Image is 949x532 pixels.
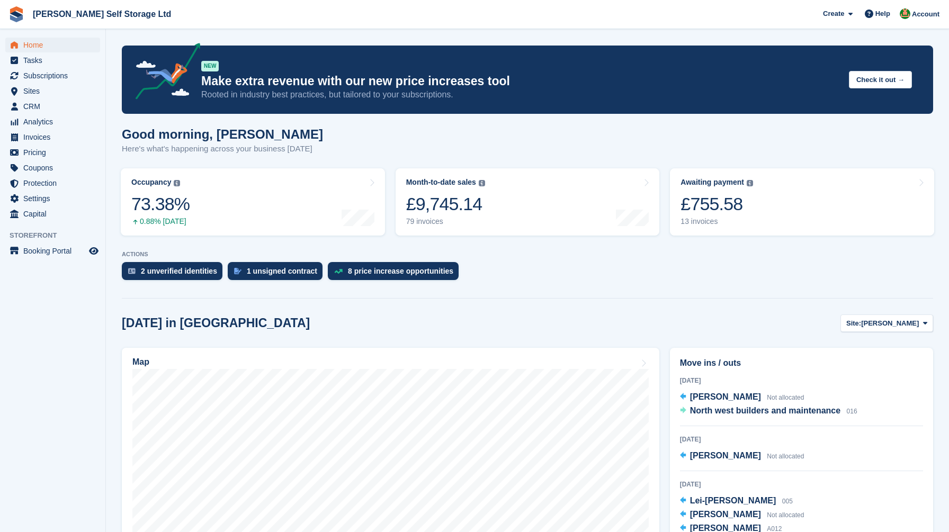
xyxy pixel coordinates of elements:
[87,245,100,257] a: Preview store
[23,114,87,129] span: Analytics
[201,89,840,101] p: Rooted in industry best practices, but tailored to your subscriptions.
[128,268,136,274] img: verify_identity-adf6edd0f0f0b5bbfe63781bf79b02c33cf7c696d77639b501bdc392416b5a36.svg
[680,404,857,418] a: North west builders and maintenance 016
[680,449,804,463] a: [PERSON_NAME] Not allocated
[23,99,87,114] span: CRM
[228,262,328,285] a: 1 unsigned contract
[5,176,100,191] a: menu
[5,160,100,175] a: menu
[5,130,100,145] a: menu
[690,510,761,519] span: [PERSON_NAME]
[5,99,100,114] a: menu
[680,376,923,385] div: [DATE]
[23,176,87,191] span: Protection
[861,318,919,329] span: [PERSON_NAME]
[767,453,804,460] span: Not allocated
[122,251,933,258] p: ACTIONS
[681,217,753,226] div: 13 invoices
[690,451,761,460] span: [PERSON_NAME]
[131,178,171,187] div: Occupancy
[681,193,753,215] div: £755.58
[681,178,744,187] div: Awaiting payment
[174,180,180,186] img: icon-info-grey-7440780725fd019a000dd9b08b2336e03edf1995a4989e88bcd33f0948082b44.svg
[23,160,87,175] span: Coupons
[131,217,190,226] div: 0.88% [DATE]
[767,394,804,401] span: Not allocated
[690,392,761,401] span: [PERSON_NAME]
[5,145,100,160] a: menu
[5,206,100,221] a: menu
[23,191,87,206] span: Settings
[840,314,933,332] button: Site: [PERSON_NAME]
[122,143,323,155] p: Here's what's happening across your business [DATE]
[328,262,464,285] a: 8 price increase opportunities
[23,53,87,68] span: Tasks
[131,193,190,215] div: 73.38%
[912,9,939,20] span: Account
[23,244,87,258] span: Booking Portal
[23,206,87,221] span: Capital
[5,244,100,258] a: menu
[846,318,861,329] span: Site:
[23,68,87,83] span: Subscriptions
[132,357,149,367] h2: Map
[747,180,753,186] img: icon-info-grey-7440780725fd019a000dd9b08b2336e03edf1995a4989e88bcd33f0948082b44.svg
[201,74,840,89] p: Make extra revenue with our new price increases tool
[5,53,100,68] a: menu
[680,391,804,404] a: [PERSON_NAME] Not allocated
[5,114,100,129] a: menu
[8,6,24,22] img: stora-icon-8386f47178a22dfd0bd8f6a31ec36ba5ce8667c1dd55bd0f319d3a0aa187defe.svg
[690,496,776,505] span: Lei-[PERSON_NAME]
[875,8,890,19] span: Help
[823,8,844,19] span: Create
[29,5,175,23] a: [PERSON_NAME] Self Storage Ltd
[247,267,317,275] div: 1 unsigned contract
[782,498,793,505] span: 005
[5,38,100,52] a: menu
[900,8,910,19] img: Joshua Wild
[141,267,217,275] div: 2 unverified identities
[334,269,343,274] img: price_increase_opportunities-93ffe204e8149a01c8c9dc8f82e8f89637d9d84a8eef4429ea346261dce0b2c0.svg
[122,316,310,330] h2: [DATE] in [GEOGRAPHIC_DATA]
[680,357,923,369] h2: Move ins / outs
[23,145,87,160] span: Pricing
[122,262,228,285] a: 2 unverified identities
[234,268,241,274] img: contract_signature_icon-13c848040528278c33f63329250d36e43548de30e8caae1d1a13099fd9432cc5.svg
[767,511,804,519] span: Not allocated
[5,68,100,83] a: menu
[121,168,385,236] a: Occupancy 73.38% 0.88% [DATE]
[5,84,100,98] a: menu
[122,127,323,141] h1: Good morning, [PERSON_NAME]
[348,267,453,275] div: 8 price increase opportunities
[680,494,793,508] a: Lei-[PERSON_NAME] 005
[23,38,87,52] span: Home
[396,168,660,236] a: Month-to-date sales £9,745.14 79 invoices
[406,217,485,226] div: 79 invoices
[23,130,87,145] span: Invoices
[670,168,934,236] a: Awaiting payment £755.58 13 invoices
[849,71,912,88] button: Check it out →
[127,43,201,103] img: price-adjustments-announcement-icon-8257ccfd72463d97f412b2fc003d46551f7dbcb40ab6d574587a9cd5c0d94...
[680,435,923,444] div: [DATE]
[406,193,485,215] div: £9,745.14
[5,191,100,206] a: menu
[680,480,923,489] div: [DATE]
[479,180,485,186] img: icon-info-grey-7440780725fd019a000dd9b08b2336e03edf1995a4989e88bcd33f0948082b44.svg
[406,178,476,187] div: Month-to-date sales
[680,508,804,522] a: [PERSON_NAME] Not allocated
[690,406,841,415] span: North west builders and maintenance
[10,230,105,241] span: Storefront
[23,84,87,98] span: Sites
[847,408,857,415] span: 016
[201,61,219,71] div: NEW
